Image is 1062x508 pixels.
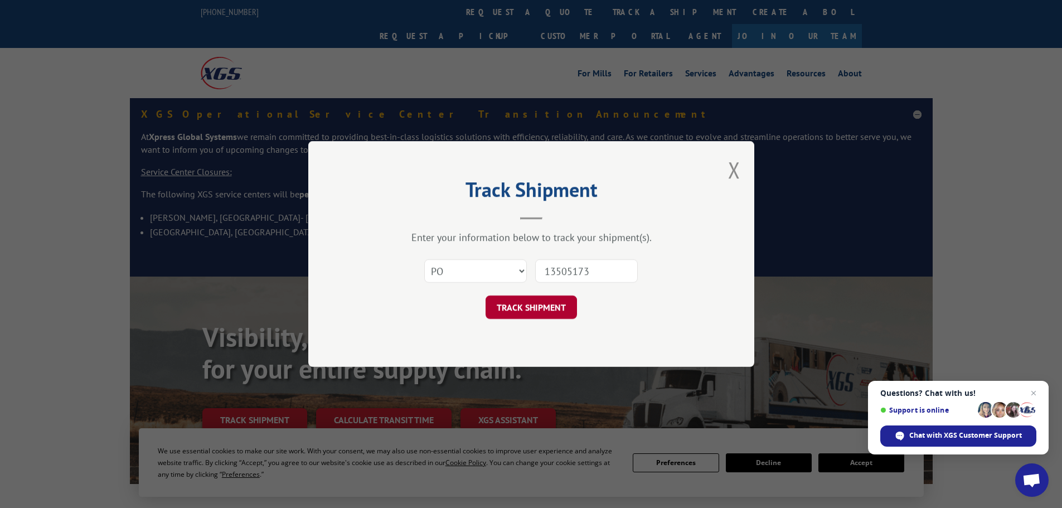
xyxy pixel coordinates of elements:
[880,425,1036,447] span: Chat with XGS Customer Support
[364,231,699,244] div: Enter your information below to track your shipment(s).
[880,389,1036,398] span: Questions? Chat with us!
[486,296,577,319] button: TRACK SHIPMENT
[728,155,740,185] button: Close modal
[1015,463,1049,497] a: Open chat
[364,182,699,203] h2: Track Shipment
[909,430,1022,441] span: Chat with XGS Customer Support
[880,406,974,414] span: Support is online
[535,259,638,283] input: Number(s)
